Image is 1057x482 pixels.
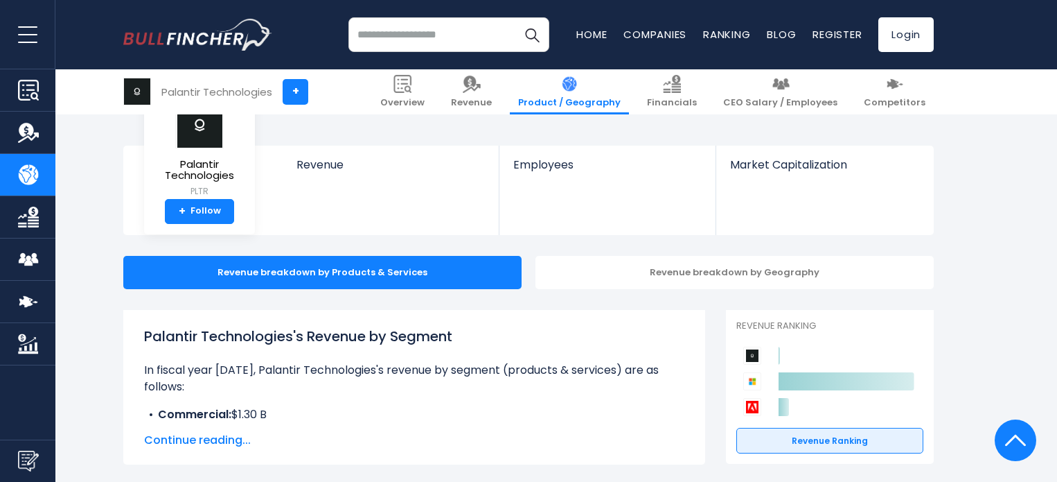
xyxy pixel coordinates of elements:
a: +Follow [165,199,234,224]
button: Search [515,17,549,52]
a: CEO Salary / Employees [715,69,846,114]
span: Continue reading... [144,432,684,449]
p: In fiscal year [DATE], Palantir Technologies's revenue by segment (products & services) are as fo... [144,362,684,395]
a: Product / Geography [510,69,629,114]
img: Microsoft Corporation competitors logo [743,372,761,390]
a: Go to homepage [123,19,272,51]
a: Market Capitalization [716,146,932,195]
a: + [283,79,308,105]
img: Adobe competitors logo [743,398,761,416]
span: CEO Salary / Employees [723,97,837,109]
span: Market Capitalization [730,158,918,171]
span: Revenue [451,97,492,109]
a: Competitors [855,69,934,114]
span: Product / Geography [518,97,621,109]
small: PLTR [155,185,244,198]
div: Revenue breakdown by Geography [535,256,934,289]
h1: Palantir Technologies's Revenue by Segment [144,326,684,347]
span: Competitors [864,97,925,109]
a: Palantir Technologies PLTR [154,101,245,199]
a: Financials [639,69,705,114]
a: Login [878,17,934,52]
span: Employees [513,158,701,171]
a: Revenue [283,146,499,195]
a: Revenue [443,69,500,114]
img: PLTR logo [175,102,224,148]
div: Palantir Technologies [161,84,272,100]
p: Revenue Ranking [736,320,923,332]
a: Ranking [703,27,750,42]
div: Revenue breakdown by Products & Services [123,256,522,289]
a: Blog [767,27,796,42]
span: Revenue [296,158,486,171]
img: Palantir Technologies competitors logo [743,347,761,365]
img: PLTR logo [124,78,150,105]
img: bullfincher logo [123,19,272,51]
b: Commercial: [158,406,231,422]
span: Financials [647,97,697,109]
a: Employees [499,146,715,195]
a: Home [576,27,607,42]
span: Overview [380,97,425,109]
strong: + [179,205,186,218]
a: Companies [623,27,686,42]
a: Revenue Ranking [736,428,923,454]
a: Register [812,27,862,42]
li: $1.30 B [144,406,684,423]
a: Overview [372,69,433,114]
span: Palantir Technologies [155,159,244,182]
